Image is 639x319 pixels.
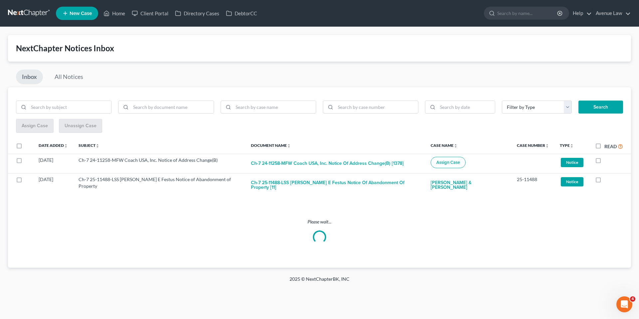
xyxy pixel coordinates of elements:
td: Ch-7 25-11488-LSS [PERSON_NAME] E Festus Notice of Abandonment of Property [73,173,246,197]
div: 2025 © NextChapterBK, INC [130,276,509,288]
a: Typeunfold_more [560,143,574,148]
td: [DATE] [33,173,73,197]
i: unfold_more [64,144,68,148]
a: Inbox [16,70,43,84]
a: Date Addedunfold_more [39,143,68,148]
a: [PERSON_NAME] & [PERSON_NAME] [431,176,506,194]
i: unfold_more [96,144,100,148]
button: Ch-7 24-11258-MFW Coach USA, Inc. Notice of Address Change(B) [1378] [251,157,404,170]
i: unfold_more [570,144,574,148]
span: Notice [561,177,583,186]
button: Assign Case [431,157,466,168]
a: Case Numberunfold_more [517,143,549,148]
button: Ch-7 25-11488-LSS [PERSON_NAME] E Festus Notice of Abandonment of Property [11] [251,176,420,194]
p: Please wait... [16,218,623,225]
span: Assign Case [436,160,460,165]
a: Document Nameunfold_more [251,143,291,148]
span: New Case [70,11,92,16]
button: Search [578,101,623,114]
a: Subjectunfold_more [79,143,100,148]
label: Read [604,143,617,150]
input: Search by date [438,101,495,114]
td: [DATE] [33,154,73,173]
a: Notice [560,157,584,168]
input: Search by document name [131,101,213,114]
a: Notice [560,176,584,187]
a: Case Nameunfold_more [431,143,458,148]
a: Client Portal [128,7,172,19]
input: Search by case number [335,101,418,114]
input: Search by case name [233,101,316,114]
td: 25-11488 [512,173,554,197]
div: NextChapter Notices Inbox [16,43,623,54]
iframe: Intercom live chat [616,296,632,312]
span: Notice [561,158,583,167]
a: DebtorCC [223,7,260,19]
a: Avenue Law [592,7,631,19]
td: Ch-7 24-11258-MFW Coach USA, Inc. Notice of Address Change(B) [73,154,246,173]
input: Search by name... [497,7,558,19]
a: All Notices [49,70,89,84]
a: Directory Cases [172,7,223,19]
i: unfold_more [545,144,549,148]
input: Search by subject [29,101,111,114]
a: Help [569,7,592,19]
a: Home [100,7,128,19]
i: unfold_more [287,144,291,148]
i: unfold_more [454,144,458,148]
span: 4 [630,296,635,302]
